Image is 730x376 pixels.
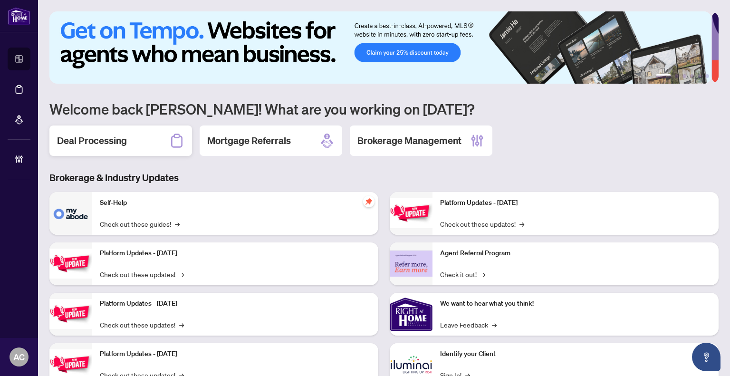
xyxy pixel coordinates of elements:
[100,299,371,309] p: Platform Updates - [DATE]
[690,74,694,78] button: 4
[57,134,127,147] h2: Deal Processing
[440,248,711,259] p: Agent Referral Program
[363,196,375,207] span: pushpin
[207,134,291,147] h2: Mortgage Referrals
[440,319,497,330] a: Leave Feedback→
[49,100,719,118] h1: Welcome back [PERSON_NAME]! What are you working on [DATE]?
[440,219,524,229] a: Check out these updates!→
[100,198,371,208] p: Self-Help
[357,134,461,147] h2: Brokerage Management
[175,219,180,229] span: →
[13,350,25,364] span: AC
[390,198,432,228] img: Platform Updates - June 23, 2025
[440,198,711,208] p: Platform Updates - [DATE]
[698,74,701,78] button: 5
[179,269,184,280] span: →
[675,74,679,78] button: 2
[49,192,92,235] img: Self-Help
[519,219,524,229] span: →
[8,7,30,25] img: logo
[440,349,711,359] p: Identify your Client
[492,319,497,330] span: →
[390,251,432,277] img: Agent Referral Program
[100,269,184,280] a: Check out these updates!→
[100,219,180,229] a: Check out these guides!→
[440,269,485,280] a: Check it out!→
[100,319,184,330] a: Check out these updates!→
[49,171,719,184] h3: Brokerage & Industry Updates
[682,74,686,78] button: 3
[179,319,184,330] span: →
[49,299,92,329] img: Platform Updates - July 21, 2025
[49,11,711,84] img: Slide 0
[480,269,485,280] span: →
[440,299,711,309] p: We want to hear what you think!
[100,248,371,259] p: Platform Updates - [DATE]
[705,74,709,78] button: 6
[100,349,371,359] p: Platform Updates - [DATE]
[390,293,432,336] img: We want to hear what you think!
[49,249,92,279] img: Platform Updates - September 16, 2025
[656,74,671,78] button: 1
[692,343,720,371] button: Open asap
